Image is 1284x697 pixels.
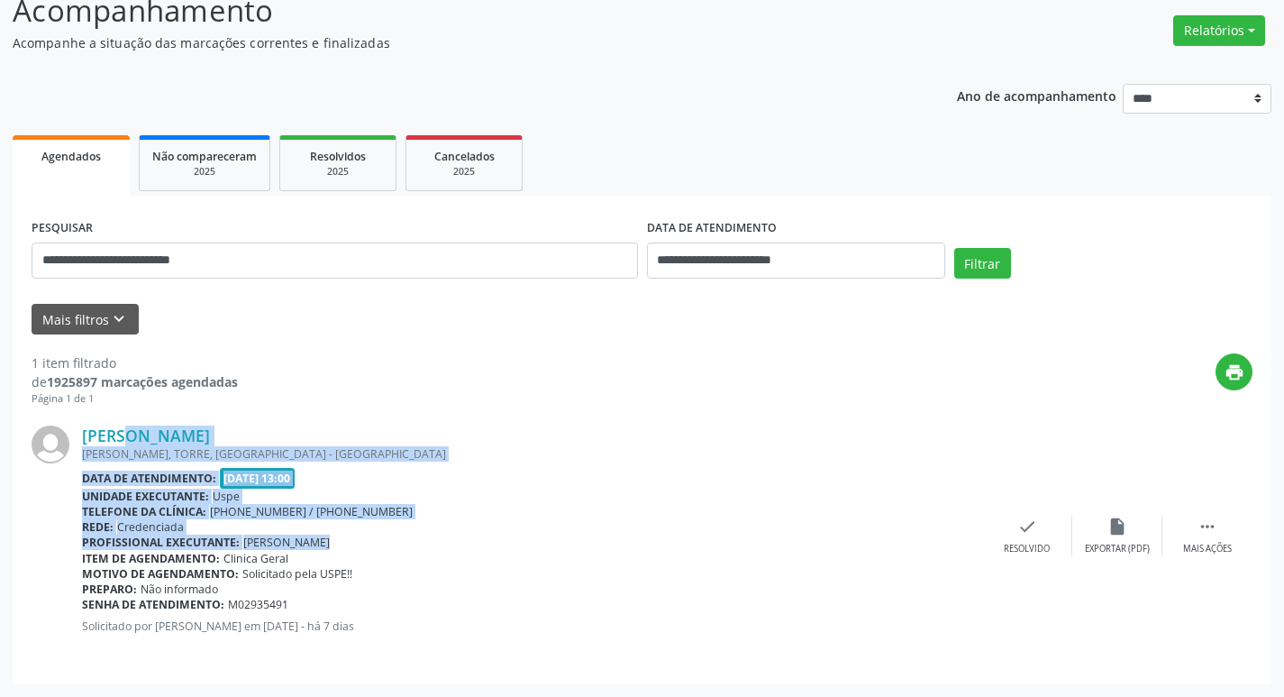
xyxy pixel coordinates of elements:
[82,504,206,519] b: Telefone da clínica:
[647,215,777,243] label: DATA DE ATENDIMENTO
[1017,517,1037,537] i: check
[32,353,238,372] div: 1 item filtrado
[310,149,366,164] span: Resolvidos
[213,489,240,504] span: Uspe
[242,566,352,582] span: Solicitado pela USPE!!
[228,597,288,612] span: M02935491
[152,165,257,179] div: 2025
[1183,543,1232,555] div: Mais ações
[957,84,1116,106] p: Ano de acompanhamento
[220,468,296,489] span: [DATE] 13:00
[1197,517,1217,537] i: 
[434,149,495,164] span: Cancelados
[82,535,240,550] b: Profissional executante:
[82,489,209,504] b: Unidade executante:
[141,582,218,597] span: Não informado
[1173,15,1265,46] button: Relatórios
[32,372,238,391] div: de
[109,309,129,329] i: keyboard_arrow_down
[32,426,69,463] img: img
[41,149,101,164] span: Agendados
[243,535,330,550] span: [PERSON_NAME]
[82,471,216,486] b: Data de atendimento:
[82,566,239,582] b: Motivo de agendamento:
[32,391,238,407] div: Página 1 de 1
[117,519,184,535] span: Credenciada
[82,551,220,566] b: Item de agendamento:
[1225,362,1244,382] i: print
[82,519,114,535] b: Rede:
[293,165,383,179] div: 2025
[47,373,238,390] strong: 1925897 marcações agendadas
[32,304,139,335] button: Mais filtroskeyboard_arrow_down
[82,426,210,445] a: [PERSON_NAME]
[82,597,224,612] b: Senha de atendimento:
[954,248,1011,279] button: Filtrar
[1216,353,1252,390] button: print
[419,165,509,179] div: 2025
[82,619,982,634] p: Solicitado por [PERSON_NAME] em [DATE] - há 7 dias
[1085,543,1150,555] div: Exportar (PDF)
[152,149,257,164] span: Não compareceram
[32,215,93,243] label: PESQUISAR
[13,33,894,52] p: Acompanhe a situação das marcações correntes e finalizadas
[210,504,413,519] span: [PHONE_NUMBER] / [PHONE_NUMBER]
[1004,543,1050,555] div: Resolvido
[82,582,137,597] b: Preparo:
[223,551,288,566] span: Clinica Geral
[1107,517,1127,537] i: insert_drive_file
[82,446,982,462] div: [PERSON_NAME], TORRE, [GEOGRAPHIC_DATA] - [GEOGRAPHIC_DATA]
